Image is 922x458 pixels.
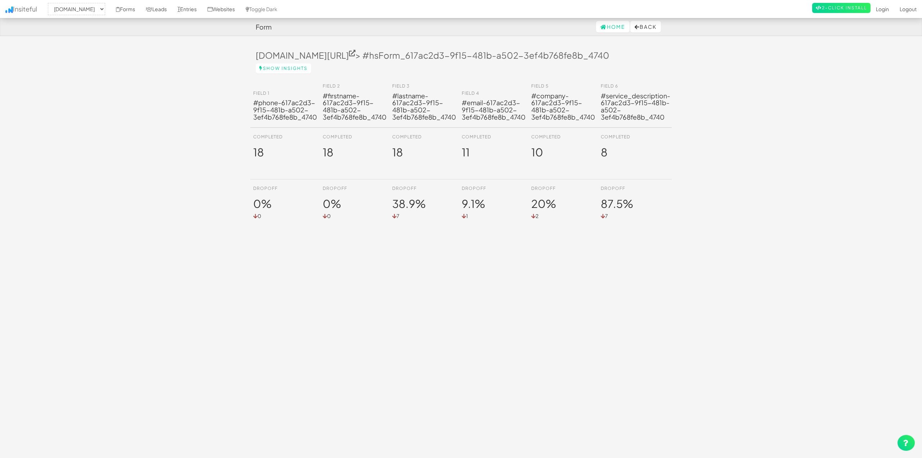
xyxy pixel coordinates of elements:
[253,91,317,95] h6: Field 1
[462,146,525,158] h2: 11
[601,186,670,191] h6: Dropoff
[5,6,13,13] img: icon.png
[392,213,456,219] h5: 7
[531,84,595,88] h6: Field 5
[462,134,525,139] h6: Completed
[323,198,386,210] h2: 0%
[323,84,386,88] h6: Field 2
[253,134,317,139] h6: Completed
[462,99,525,120] h4: #email-617ac2d3-9f15-481b-a502-3ef4b768fe8b_4740
[531,213,595,219] h5: 2
[531,198,595,210] h2: 20%
[462,91,525,95] h6: Field 4
[253,146,317,158] h2: 18
[392,198,456,210] h2: 38.9%
[601,134,670,139] h6: Completed
[601,92,670,121] h4: #service_description-617ac2d3-9f15-481b-a502-3ef4b768fe8b_4740
[323,213,386,219] h5: 0
[323,146,386,158] h2: 18
[462,186,525,191] h6: Dropoff
[462,213,525,219] h5: 1
[323,92,386,121] h4: #firstname-617ac2d3-9f15-481b-a502-3ef4b768fe8b_4740
[253,198,317,210] h2: 0%
[256,50,666,60] h3: > #hsForm_617ac2d3-9f15-481b-a502-3ef4b768fe8b_4740
[601,146,670,158] h2: 8
[392,84,456,88] h6: Field 3
[323,186,386,191] h6: Dropoff
[256,23,272,31] h4: Form
[392,146,456,158] h2: 18
[601,84,670,88] h6: Field 6
[601,213,670,219] h5: 7
[392,134,456,139] h6: Completed
[392,186,456,191] h6: Dropoff
[253,186,317,191] h6: Dropoff
[812,3,870,13] a: 2-Click Install
[601,198,670,210] h2: 87.5%
[253,213,317,219] h5: 0
[392,92,456,121] h4: #lastname-617ac2d3-9f15-481b-a502-3ef4b768fe8b_4740
[531,146,595,158] h2: 10
[256,63,311,74] a: Show Insights
[531,186,595,191] h6: Dropoff
[253,99,317,120] h4: #phone-617ac2d3-9f15-481b-a502-3ef4b768fe8b_4740
[596,21,630,32] a: Home
[256,50,355,61] a: [DOMAIN_NAME][URL]
[323,134,386,139] h6: Completed
[630,21,661,32] button: Back
[531,134,595,139] h6: Completed
[462,198,525,210] h2: 9.1%
[531,92,595,121] h4: #company-617ac2d3-9f15-481b-a502-3ef4b768fe8b_4740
